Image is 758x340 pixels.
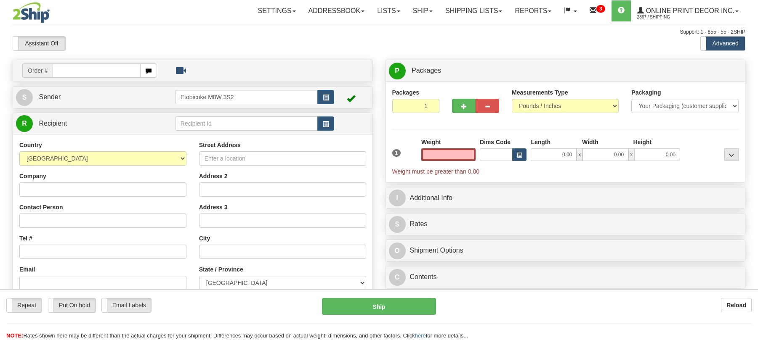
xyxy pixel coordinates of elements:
[199,265,243,274] label: State / Province
[389,216,742,233] a: $Rates
[724,148,739,161] div: ...
[102,298,151,312] label: Email Labels
[389,190,406,206] span: I
[389,190,742,207] a: IAdditional Info
[199,141,241,149] label: Street Address
[16,89,33,106] span: S
[407,0,439,21] a: Ship
[631,0,745,21] a: Online Print Decor Inc. 2867 / Shipping
[389,63,406,79] span: P
[439,0,508,21] a: Shipping lists
[480,138,511,146] label: Dims Code
[508,0,558,21] a: Reports
[371,0,406,21] a: Lists
[48,298,95,312] label: Put On hold
[7,298,42,312] label: Repeat
[16,89,175,106] a: S Sender
[512,88,568,97] label: Measurements Type
[392,88,420,97] label: Packages
[322,298,436,315] button: Ship
[633,138,652,146] label: Height
[637,13,700,21] span: 2867 / Shipping
[726,302,746,308] b: Reload
[16,115,33,132] span: R
[412,67,441,74] span: Packages
[389,269,406,286] span: C
[582,138,598,146] label: Width
[531,138,551,146] label: Length
[389,216,406,233] span: $
[701,37,745,50] label: Advanced
[583,0,612,21] a: 3
[16,115,157,132] a: R Recipient
[252,0,302,21] a: Settings
[415,332,426,339] a: here
[739,127,757,213] iframe: chat widget
[199,234,210,242] label: City
[39,93,61,100] span: Sender
[631,88,661,97] label: Packaging
[199,203,228,211] label: Address 3
[577,148,582,161] span: x
[19,141,42,149] label: Country
[6,332,23,339] span: NOTE:
[19,203,63,211] label: Contact Person
[19,234,32,242] label: Tel #
[389,269,742,286] a: CContents
[421,138,441,146] label: Weight
[19,265,35,274] label: Email
[19,172,46,180] label: Company
[175,90,318,104] input: Sender Id
[199,151,366,166] input: Enter a location
[644,7,734,14] span: Online Print Decor Inc.
[389,242,406,259] span: O
[389,62,742,79] a: P Packages
[302,0,371,21] a: Addressbook
[392,168,480,175] span: Weight must be greater than 0.00
[199,172,228,180] label: Address 2
[721,298,752,312] button: Reload
[13,37,65,50] label: Assistant Off
[392,149,401,157] span: 1
[389,242,742,259] a: OShipment Options
[13,2,50,23] img: logo2867.jpg
[22,63,53,78] span: Order #
[175,116,318,131] input: Recipient Id
[596,5,605,13] sup: 3
[13,29,745,36] div: Support: 1 - 855 - 55 - 2SHIP
[628,148,634,161] span: x
[39,120,67,127] span: Recipient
